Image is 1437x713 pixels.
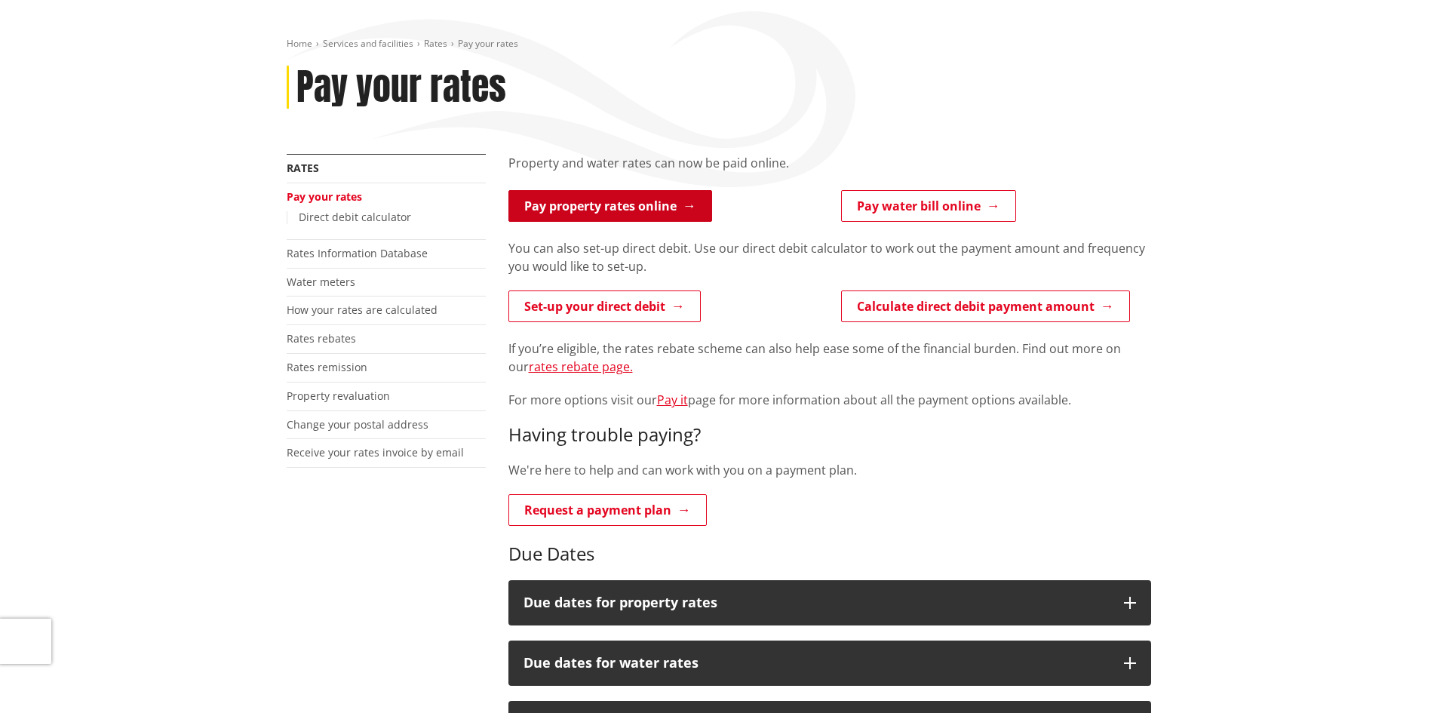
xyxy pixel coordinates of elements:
[508,391,1151,409] p: For more options visit our page for more information about all the payment options available.
[287,246,428,260] a: Rates Information Database
[296,66,506,109] h1: Pay your rates
[508,154,1151,190] div: Property and water rates can now be paid online.
[287,360,367,374] a: Rates remission
[508,494,707,526] a: Request a payment plan
[508,290,701,322] a: Set-up your direct debit
[458,37,518,50] span: Pay your rates
[299,210,411,224] a: Direct debit calculator
[508,340,1151,376] p: If you’re eligible, the rates rebate scheme can also help ease some of the financial burden. Find...
[287,189,362,204] a: Pay your rates
[287,389,390,403] a: Property revaluation
[657,392,688,408] a: Pay it
[287,331,356,346] a: Rates rebates
[841,190,1016,222] a: Pay water bill online
[508,190,712,222] a: Pay property rates online
[287,275,355,289] a: Water meters
[508,580,1151,625] button: Due dates for property rates
[841,290,1130,322] a: Calculate direct debit payment amount
[287,303,438,317] a: How your rates are calculated
[287,161,319,175] a: Rates
[508,461,1151,479] p: We're here to help and can work with you on a payment plan.
[529,358,633,375] a: rates rebate page.
[524,656,1109,671] h3: Due dates for water rates
[287,417,428,432] a: Change your postal address
[323,37,413,50] a: Services and facilities
[508,424,1151,446] h3: Having trouble paying?
[508,543,1151,565] h3: Due Dates
[508,239,1151,275] p: You can also set-up direct debit. Use our direct debit calculator to work out the payment amount ...
[287,38,1151,51] nav: breadcrumb
[424,37,447,50] a: Rates
[287,37,312,50] a: Home
[1368,650,1422,704] iframe: Messenger Launcher
[524,595,1109,610] h3: Due dates for property rates
[287,445,464,459] a: Receive your rates invoice by email
[508,641,1151,686] button: Due dates for water rates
